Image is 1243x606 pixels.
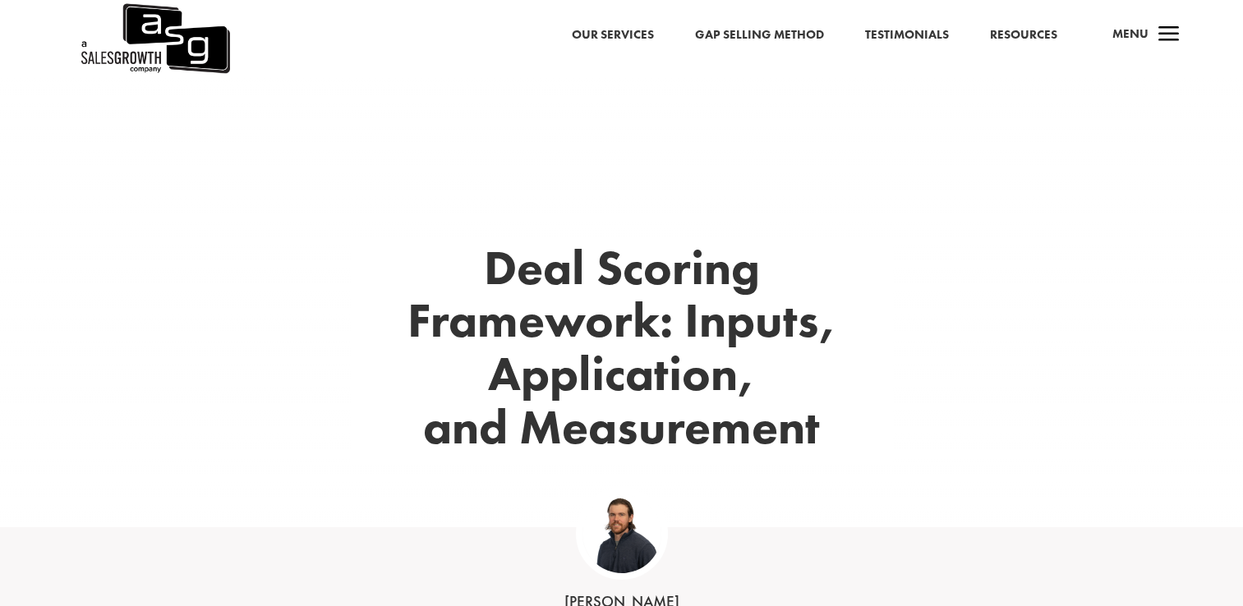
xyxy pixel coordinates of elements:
span: a [1153,19,1185,52]
a: Our Services [572,25,654,46]
img: ASG Co_alternate lockup (1) [582,494,661,573]
span: Menu [1112,25,1149,42]
h1: Deal Scoring Framework: Inputs, Application, and Measurement [351,241,893,462]
a: Resources [990,25,1057,46]
a: Testimonials [865,25,949,46]
a: Gap Selling Method [695,25,824,46]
